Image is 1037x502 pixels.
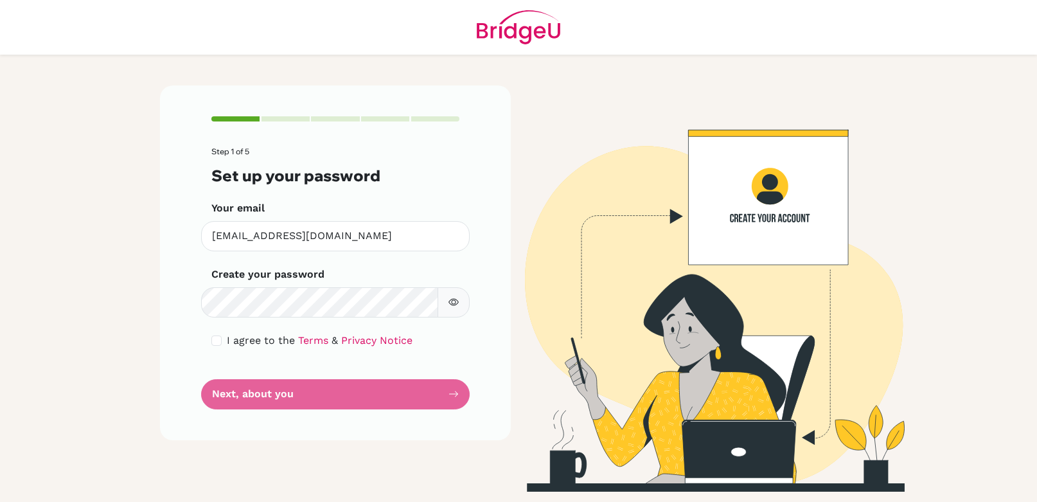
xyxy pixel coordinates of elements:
span: I agree to the [227,334,295,346]
span: & [332,334,338,346]
h3: Set up your password [211,166,459,185]
label: Create your password [211,267,324,282]
a: Terms [298,334,328,346]
span: Step 1 of 5 [211,147,249,156]
input: Insert your email* [201,221,470,251]
label: Your email [211,201,265,216]
a: Privacy Notice [341,334,412,346]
